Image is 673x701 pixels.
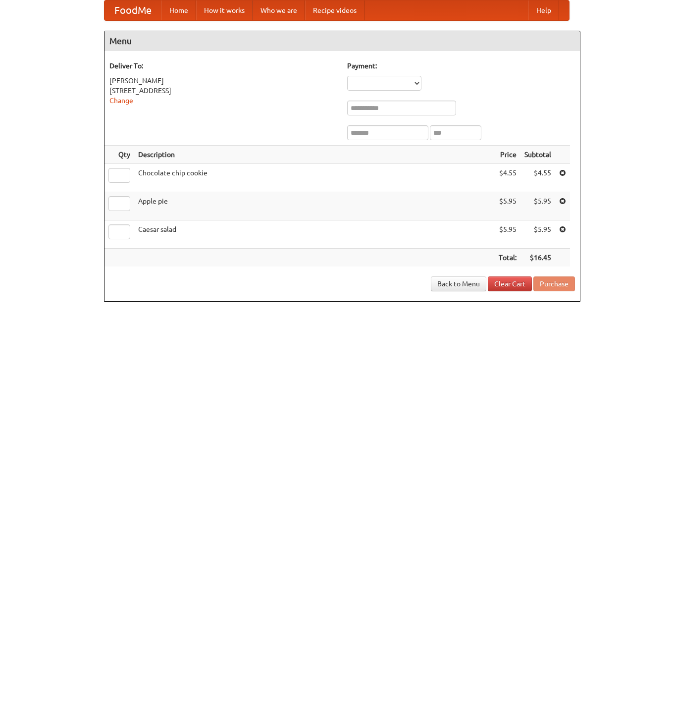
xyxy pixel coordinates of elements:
[134,192,495,220] td: Apple pie
[431,276,486,291] a: Back to Menu
[495,164,520,192] td: $4.55
[520,249,555,267] th: $16.45
[528,0,559,20] a: Help
[520,220,555,249] td: $5.95
[533,276,575,291] button: Purchase
[253,0,305,20] a: Who we are
[161,0,196,20] a: Home
[104,146,134,164] th: Qty
[495,192,520,220] td: $5.95
[134,146,495,164] th: Description
[134,164,495,192] td: Chocolate chip cookie
[104,31,580,51] h4: Menu
[134,220,495,249] td: Caesar salad
[109,61,337,71] h5: Deliver To:
[104,0,161,20] a: FoodMe
[109,86,337,96] div: [STREET_ADDRESS]
[196,0,253,20] a: How it works
[347,61,575,71] h5: Payment:
[520,192,555,220] td: $5.95
[495,146,520,164] th: Price
[520,164,555,192] td: $4.55
[520,146,555,164] th: Subtotal
[495,249,520,267] th: Total:
[109,76,337,86] div: [PERSON_NAME]
[488,276,532,291] a: Clear Cart
[109,97,133,105] a: Change
[305,0,364,20] a: Recipe videos
[495,220,520,249] td: $5.95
